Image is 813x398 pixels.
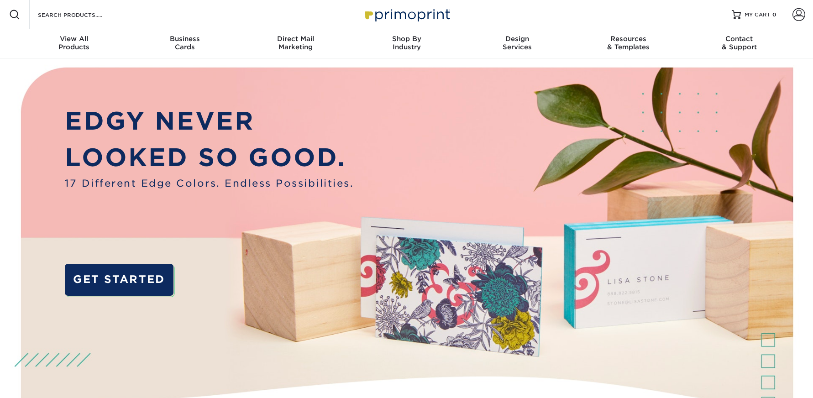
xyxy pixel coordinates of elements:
[65,139,354,176] p: LOOKED SO GOOD.
[684,29,795,58] a: Contact& Support
[361,5,452,24] img: Primoprint
[462,29,573,58] a: DesignServices
[573,35,684,43] span: Resources
[351,35,462,51] div: Industry
[19,29,130,58] a: View AllProducts
[129,29,240,58] a: BusinessCards
[65,176,354,190] span: 17 Different Edge Colors. Endless Possibilities.
[745,11,771,19] span: MY CART
[240,29,351,58] a: Direct MailMarketing
[37,9,126,20] input: SEARCH PRODUCTS.....
[129,35,240,51] div: Cards
[65,264,173,296] a: GET STARTED
[240,35,351,51] div: Marketing
[65,103,354,139] p: EDGY NEVER
[19,35,130,51] div: Products
[19,35,130,43] span: View All
[684,35,795,43] span: Contact
[462,35,573,51] div: Services
[351,29,462,58] a: Shop ByIndustry
[573,35,684,51] div: & Templates
[684,35,795,51] div: & Support
[129,35,240,43] span: Business
[772,11,776,18] span: 0
[351,35,462,43] span: Shop By
[573,29,684,58] a: Resources& Templates
[462,35,573,43] span: Design
[240,35,351,43] span: Direct Mail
